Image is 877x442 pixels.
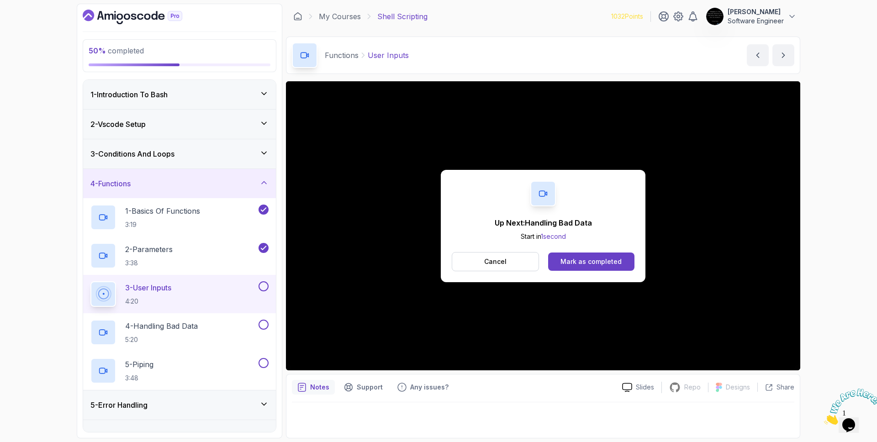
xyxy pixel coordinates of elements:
[292,380,335,395] button: notes button
[90,400,148,410] h3: 5 - Error Handling
[495,232,592,241] p: Start in
[125,205,200,216] p: 1 - Basics Of Functions
[293,12,302,21] a: Dashboard
[90,281,269,307] button: 3-User Inputs4:20
[357,383,383,392] p: Support
[728,16,784,26] p: Software Engineer
[772,44,794,66] button: next content
[125,359,153,370] p: 5 - Piping
[89,46,106,55] span: 50 %
[377,11,428,22] p: Shell Scripting
[125,244,173,255] p: 2 - Parameters
[90,358,269,384] button: 5-Piping3:48
[83,139,276,168] button: 3-Conditions And Loops
[125,321,198,331] p: 4 - Handling Bad Data
[90,178,131,189] h3: 4 - Functions
[495,217,592,228] p: Up Next: Handling Bad Data
[757,383,794,392] button: Share
[541,232,566,240] span: 1 second
[484,257,507,266] p: Cancel
[706,7,797,26] button: user profile image[PERSON_NAME]Software Engineer
[125,374,153,383] p: 3:48
[286,81,800,370] iframe: 3 - User inputs
[684,383,701,392] p: Repo
[611,12,643,21] p: 1032 Points
[125,335,198,344] p: 5:20
[4,4,60,40] img: Chat attention grabber
[560,257,622,266] div: Mark as completed
[728,7,784,16] p: [PERSON_NAME]
[706,8,724,25] img: user profile image
[90,148,174,159] h3: 3 - Conditions And Loops
[83,169,276,198] button: 4-Functions
[548,253,634,271] button: Mark as completed
[90,320,269,345] button: 4-Handling Bad Data5:20
[90,89,168,100] h3: 1 - Introduction To Bash
[83,110,276,139] button: 2-Vscode Setup
[125,220,200,229] p: 3:19
[83,80,276,109] button: 1-Introduction To Bash
[820,385,877,428] iframe: chat widget
[125,282,171,293] p: 3 - User Inputs
[89,46,144,55] span: completed
[726,383,750,392] p: Designs
[83,10,203,24] a: Dashboard
[392,380,454,395] button: Feedback button
[452,252,539,271] button: Cancel
[310,383,329,392] p: Notes
[636,383,654,392] p: Slides
[615,383,661,392] a: Slides
[90,205,269,230] button: 1-Basics Of Functions3:19
[325,50,359,61] p: Functions
[338,380,388,395] button: Support button
[83,390,276,420] button: 5-Error Handling
[90,429,175,440] h3: 6 - Environment Variables
[125,297,171,306] p: 4:20
[4,4,7,11] span: 1
[368,50,409,61] p: User Inputs
[319,11,361,22] a: My Courses
[90,119,146,130] h3: 2 - Vscode Setup
[90,243,269,268] button: 2-Parameters3:38
[747,44,769,66] button: previous content
[125,258,173,268] p: 3:38
[410,383,449,392] p: Any issues?
[777,383,794,392] p: Share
